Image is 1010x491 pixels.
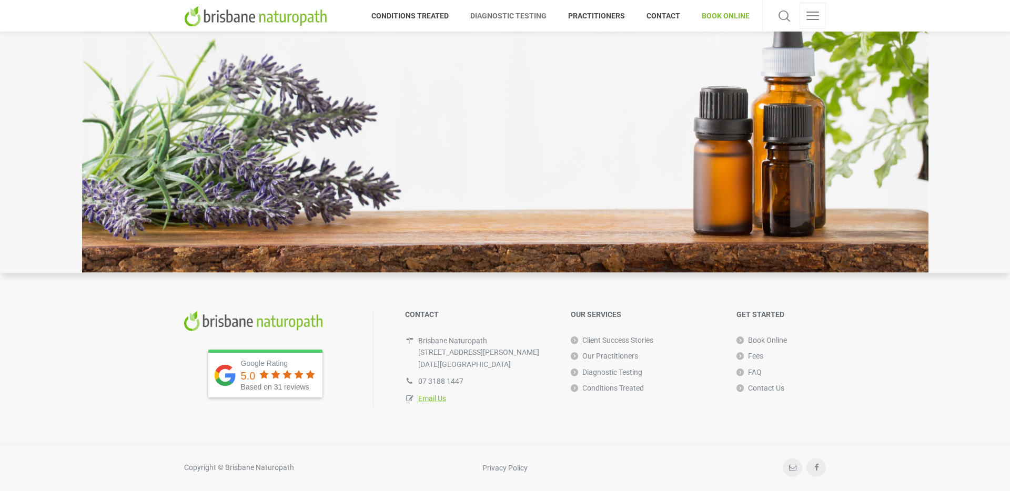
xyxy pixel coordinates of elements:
[241,371,256,381] div: 5.0
[418,394,446,403] a: Email Us
[241,358,318,369] div: Google Rating
[571,310,715,319] h5: OUR SERVICES
[482,463,528,472] a: Privacy Policy
[736,310,826,319] h5: GET STARTED
[184,310,324,331] img: Brisbane Naturopath Logo
[371,7,460,24] span: CONDITIONS TREATED
[736,380,784,396] a: Contact Us
[571,380,644,396] a: Conditions Treated
[736,332,787,348] a: Book Online
[783,458,802,477] a: Email
[736,364,762,380] a: FAQ
[571,364,642,380] a: Diagnostic Testing
[571,332,653,348] a: Client Success Stories
[558,7,636,24] span: PRACTITIONERS
[806,458,826,477] a: Facebook
[691,7,750,24] span: BOOK ONLINE
[775,3,793,29] a: Search
[405,310,550,319] h5: CONTACT
[184,462,294,473] div: Copyright © Brisbane Naturopath
[418,375,550,387] div: 07 3188 1447
[184,5,331,26] img: Brisbane Naturopath
[636,7,691,24] span: CONTACT
[460,7,558,24] span: DIAGNOSTIC TESTING
[571,348,638,364] a: Our Practitioners
[418,335,550,370] div: Brisbane Naturopath [STREET_ADDRESS][PERSON_NAME] [DATE][GEOGRAPHIC_DATA]
[736,348,763,364] a: Fees
[241,383,309,391] span: Based on 31 reviews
